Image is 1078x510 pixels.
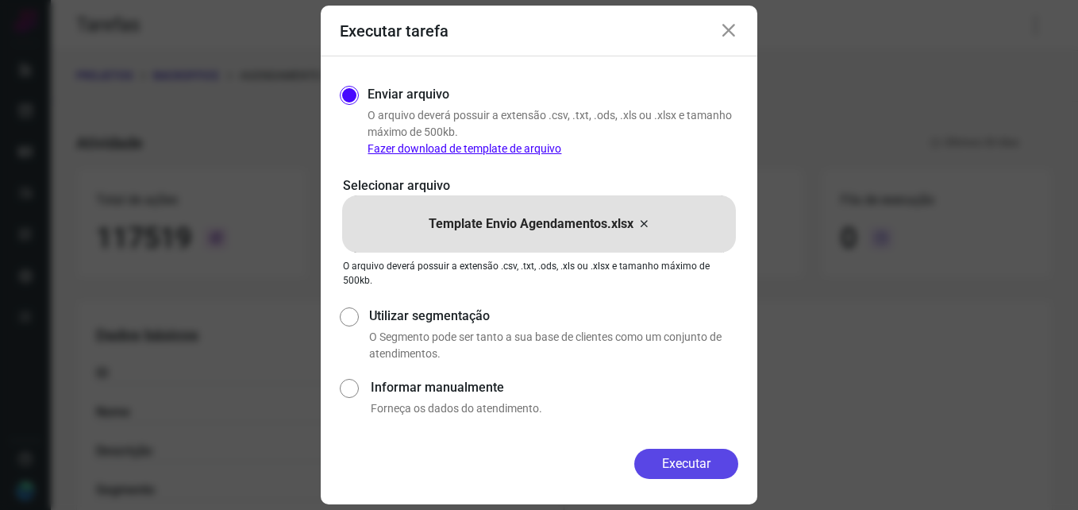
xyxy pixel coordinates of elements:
p: O arquivo deverá possuir a extensão .csv, .txt, .ods, .xls ou .xlsx e tamanho máximo de 500kb. [368,107,738,157]
p: Template Envio Agendamentos.xlsx [429,214,633,234]
button: Executar [634,449,738,479]
label: Utilizar segmentação [369,307,738,326]
p: Selecionar arquivo [343,176,735,195]
label: Informar manualmente [371,378,738,397]
a: Fazer download de template de arquivo [368,142,561,155]
p: O Segmento pode ser tanto a sua base de clientes como um conjunto de atendimentos. [369,329,738,362]
p: Forneça os dados do atendimento. [371,400,738,417]
label: Enviar arquivo [368,85,449,104]
h3: Executar tarefa [340,21,449,41]
p: O arquivo deverá possuir a extensão .csv, .txt, .ods, .xls ou .xlsx e tamanho máximo de 500kb. [343,259,735,288]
